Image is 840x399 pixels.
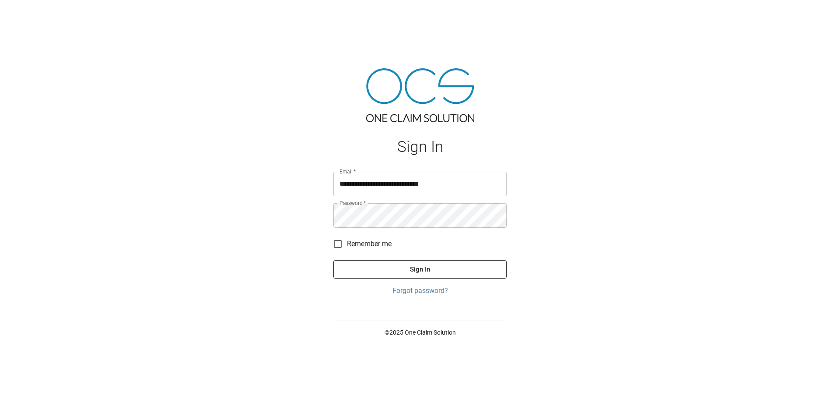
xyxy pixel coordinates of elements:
[333,138,507,156] h1: Sign In
[333,286,507,296] a: Forgot password?
[339,199,366,207] label: Password
[333,328,507,337] p: © 2025 One Claim Solution
[333,260,507,279] button: Sign In
[366,68,474,122] img: ocs-logo-tra.png
[10,5,45,23] img: ocs-logo-white-transparent.png
[339,168,356,175] label: Email
[347,239,392,249] span: Remember me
